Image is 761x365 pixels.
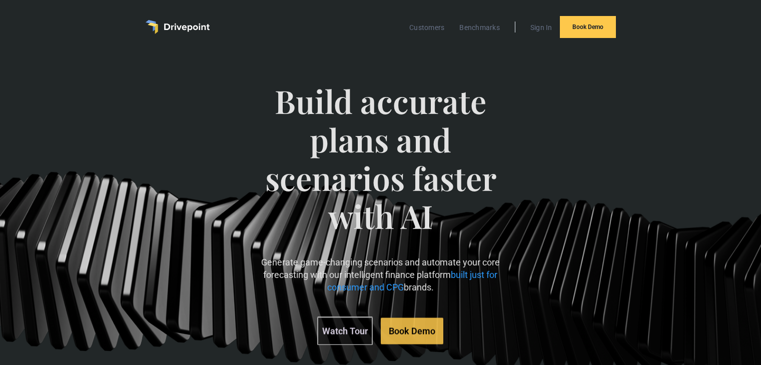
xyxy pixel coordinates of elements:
[146,20,210,34] a: home
[560,16,616,38] a: Book Demo
[318,316,373,345] a: Watch Tour
[381,317,444,344] a: Book Demo
[454,21,505,34] a: Benchmarks
[251,82,510,255] span: Build accurate plans and scenarios faster with AI
[251,256,510,294] p: Generate game-changing scenarios and automate your core forecasting with our intelligent finance ...
[525,21,557,34] a: Sign In
[404,21,449,34] a: Customers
